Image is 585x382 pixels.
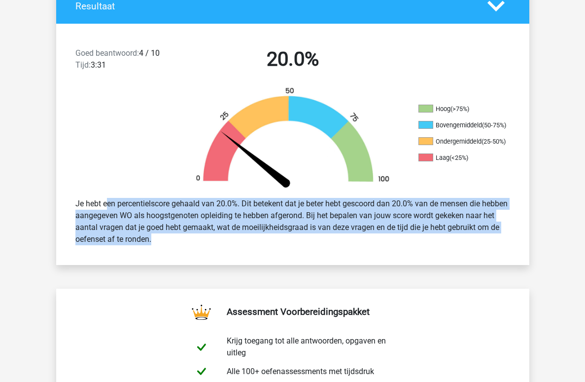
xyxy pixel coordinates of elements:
[482,121,506,129] div: (50-75%)
[75,48,139,58] span: Goed beantwoord:
[450,105,469,113] div: (>75%)
[188,47,398,71] h2: 20.0%
[75,0,473,12] h4: Resultaat
[68,47,180,75] div: 4 / 10 3:31
[418,105,517,114] li: Hoog
[418,153,517,162] li: Laag
[75,60,91,70] span: Tijd:
[482,138,506,145] div: (25-50%)
[418,137,517,146] li: Ondergemiddeld
[182,87,404,190] img: 20.4cc17765580c.png
[418,121,517,130] li: Bovengemiddeld
[68,194,517,249] div: Je hebt een percentielscore gehaald van 20.0%. Dit betekent dat je beter hebt gescoord dan 20.0% ...
[449,154,468,161] div: (<25%)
